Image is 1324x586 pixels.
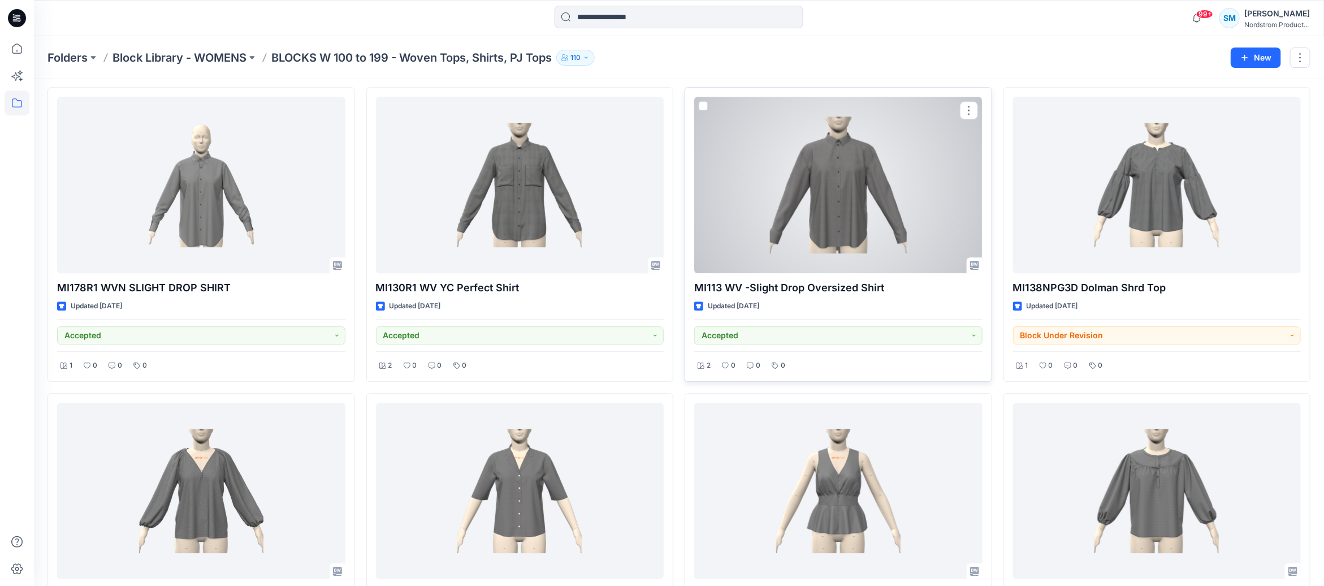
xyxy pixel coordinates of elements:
[1196,10,1213,19] span: 99+
[70,360,72,372] p: 1
[142,360,147,372] p: 0
[1231,48,1281,68] button: New
[462,360,467,372] p: 0
[57,97,345,273] a: MI178R1 WVN SLIGHT DROP SHIRT
[376,97,664,273] a: MI130R1 WV YC Perfect Shirt
[1049,360,1053,372] p: 0
[1027,300,1078,312] p: Updated [DATE]
[1244,7,1310,20] div: [PERSON_NAME]
[694,280,983,296] p: MI113 WV -Slight Drop Oversized Shirt
[570,51,581,64] p: 110
[57,280,345,296] p: MI178R1 WVN SLIGHT DROP SHIRT
[93,360,97,372] p: 0
[1026,360,1028,372] p: 1
[1013,97,1301,273] a: MI138NPG3D Dolman Shrd Top
[388,360,392,372] p: 2
[1098,360,1103,372] p: 0
[71,300,122,312] p: Updated [DATE]
[731,360,735,372] p: 0
[694,403,983,579] a: MI127 WV SL Gathered Bodice
[271,50,552,66] p: BLOCKS W 100 to 199 - Woven Tops, Shirts, PJ Tops
[413,360,417,372] p: 0
[118,360,122,372] p: 0
[390,300,441,312] p: Updated [DATE]
[57,403,345,579] a: MI137 WV Balloon LS Raglan
[694,97,983,273] a: MI113 WV -Slight Drop Oversized Shirt
[113,50,246,66] a: Block Library - WOMENS
[1013,280,1301,296] p: MI138NPG3D Dolman Shrd Top
[1074,360,1078,372] p: 0
[707,360,711,372] p: 2
[556,50,595,66] button: 110
[376,280,664,296] p: MI130R1 WV YC Perfect Shirt
[756,360,760,372] p: 0
[1219,8,1240,28] div: SM
[781,360,785,372] p: 0
[1244,20,1310,29] div: Nordstrom Product...
[438,360,442,372] p: 0
[1013,403,1301,579] a: MI142 WV Classic Gathered Yoke
[708,300,759,312] p: Updated [DATE]
[47,50,88,66] a: Folders
[376,403,664,579] a: MI123 WV - SS WVN CAMP SHIRT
